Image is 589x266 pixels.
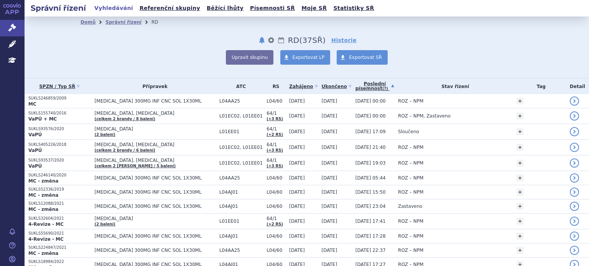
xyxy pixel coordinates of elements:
[95,222,115,226] a: (2 balení)
[28,81,91,92] a: SPZN / Typ SŘ
[355,113,386,119] span: [DATE] 00:00
[267,126,285,132] span: 64/1
[267,222,283,226] a: (+2 RS)
[331,3,376,13] a: Statistiky SŘ
[398,219,423,224] span: ROZ – NPM
[28,132,42,137] strong: VaPÚ
[151,16,168,28] li: RD
[517,189,523,196] a: +
[289,129,305,134] span: [DATE]
[28,142,91,147] p: SUKLS405226/2018
[267,148,283,152] a: (+3 RS)
[398,175,423,181] span: ROZ – NPM
[570,232,579,241] a: detail
[289,175,305,181] span: [DATE]
[513,78,566,94] th: Tag
[95,189,216,195] span: [MEDICAL_DATA] 300MG INF CNC SOL 1X30ML
[28,259,91,264] p: SUKLS18984/2022
[219,129,263,134] span: L01EE01
[355,189,386,195] span: [DATE] 15:50
[28,173,91,178] p: SUKLS246140/2020
[267,117,283,121] a: (+3 RS)
[355,204,386,209] span: [DATE] 23:04
[267,175,285,181] span: L04/60
[289,233,305,239] span: [DATE]
[289,160,305,166] span: [DATE]
[398,145,423,150] span: ROZ – NPM
[337,50,388,65] a: Exportovat SŘ
[28,126,91,132] p: SUKLS93576/2020
[398,98,423,104] span: ROZ – NPM
[322,204,337,209] span: [DATE]
[95,98,216,104] span: [MEDICAL_DATA] 300MG INF CNC SOL 1X30ML
[517,203,523,210] a: +
[517,247,523,254] a: +
[570,143,579,152] a: detail
[322,81,352,92] a: Ukončeno
[517,98,523,104] a: +
[398,204,422,209] span: Zastaveno
[95,132,115,137] a: (2 balení)
[267,233,285,239] span: L04/60
[570,127,579,136] a: detail
[355,219,386,224] span: [DATE] 17:41
[355,129,386,134] span: [DATE] 17:09
[394,78,513,94] th: Stav řízení
[267,216,285,221] span: 64/1
[28,96,91,101] p: SUKLS246859/2009
[398,160,423,166] span: ROZ – NPM
[322,175,337,181] span: [DATE]
[280,50,331,65] a: Exportovat LP
[95,142,216,147] span: [MEDICAL_DATA], [MEDICAL_DATA]
[219,204,263,209] span: L04AJ01
[355,98,386,104] span: [DATE] 00:00
[28,101,36,107] strong: MC
[398,248,423,253] span: ROZ – NPM
[28,193,58,198] strong: MC - změna
[28,148,42,153] strong: VaPÚ
[95,148,155,152] a: (celkem 2 brandy / 6 balení)
[349,55,382,60] span: Exportovat SŘ
[289,248,305,253] span: [DATE]
[570,246,579,255] a: detail
[267,189,285,195] span: L04/60
[267,36,275,45] button: nastavení
[382,86,388,91] abbr: (?)
[267,111,285,116] span: 64/1
[28,163,42,169] strong: VaPÚ
[570,96,579,106] a: detail
[570,188,579,197] a: detail
[95,126,216,132] span: [MEDICAL_DATA]
[517,128,523,135] a: +
[289,219,305,224] span: [DATE]
[289,189,305,195] span: [DATE]
[355,233,386,239] span: [DATE] 17:28
[289,98,305,104] span: [DATE]
[91,78,216,94] th: Přípravek
[267,158,285,163] span: 64/1
[355,160,386,166] span: [DATE] 19:03
[322,113,337,119] span: [DATE]
[28,201,91,206] p: SUKLS12088/2021
[95,233,216,239] span: [MEDICAL_DATA] 300MG INF CNC SOL 1X30ML
[28,116,57,122] strong: VaPÚ + MC
[322,189,337,195] span: [DATE]
[219,145,263,150] span: L01EC02, L01EE01
[322,145,337,150] span: [DATE]
[92,3,135,13] a: Vyhledávání
[263,78,285,94] th: RS
[355,78,394,94] a: Poslednípísemnost(?)
[28,111,91,116] p: SUKLS155740/2016
[322,233,337,239] span: [DATE]
[105,20,141,25] a: Správní řízení
[219,113,263,119] span: L01EC02, L01EE01
[95,117,155,121] a: (celkem 2 brandy / 8 balení)
[331,36,357,44] a: Historie
[293,55,325,60] span: Exportovat LP
[398,233,423,239] span: ROZ – NPM
[28,245,91,250] p: SUKLS224847/2021
[28,216,91,221] p: SUKLS32604/2021
[219,189,263,195] span: L04AJ01
[289,204,305,209] span: [DATE]
[28,237,64,242] strong: 4-Revize - MC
